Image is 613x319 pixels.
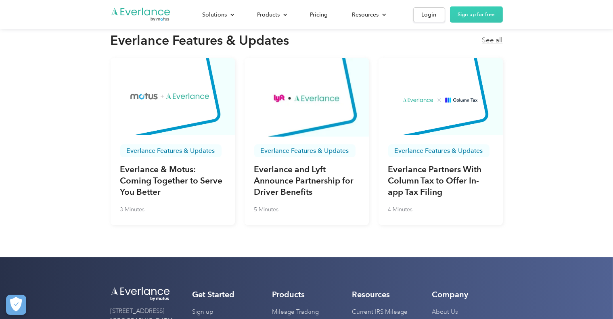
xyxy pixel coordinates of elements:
[195,8,241,22] div: Solutions
[344,8,393,22] div: Resources
[111,286,171,302] img: Everlance logo white
[120,164,225,198] h3: Everlance & Motus: Coming Together to Serve You Better
[257,10,280,20] div: Products
[254,204,279,215] p: 5 Minutes
[310,10,328,20] div: Pricing
[379,58,503,225] a: Everlance Features & UpdatesEverlance Partners With Column Tax to Offer In-app Tax Filing4 Minutes
[111,58,235,225] a: Everlance Features & UpdatesEverlance & Motus: Coming Together to Serve You Better3 Minutes
[192,290,234,299] h4: Get Started
[272,306,319,319] a: Mileage Tracking
[272,290,305,299] h4: Products
[302,8,336,22] a: Pricing
[120,204,145,215] p: 3 Minutes
[6,295,26,315] button: Cookies Settings
[254,164,359,198] h3: Everlance and Lyft Announce Partnership for Driver Benefits
[482,36,503,44] a: See all
[422,10,437,20] div: Login
[395,148,483,154] p: Everlance Features & Updates
[261,148,349,154] p: Everlance Features & Updates
[249,8,294,22] div: Products
[432,306,458,319] a: About Us
[245,58,369,225] a: Everlance Features & UpdatesEverlance and Lyft Announce Partnership for Driver Benefits5 Minutes
[352,290,390,299] h4: Resources
[388,204,413,215] p: 4 Minutes
[450,6,503,23] a: Sign up for free
[111,32,289,48] h2: Everlance Features & Updates
[413,7,445,22] a: Login
[388,164,493,198] h3: Everlance Partners With Column Tax to Offer In-app Tax Filing
[203,10,227,20] div: Solutions
[352,10,379,20] div: Resources
[432,290,469,299] h4: Company
[111,7,171,22] a: Go to homepage
[192,306,213,319] a: Sign up
[127,148,215,154] p: Everlance Features & Updates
